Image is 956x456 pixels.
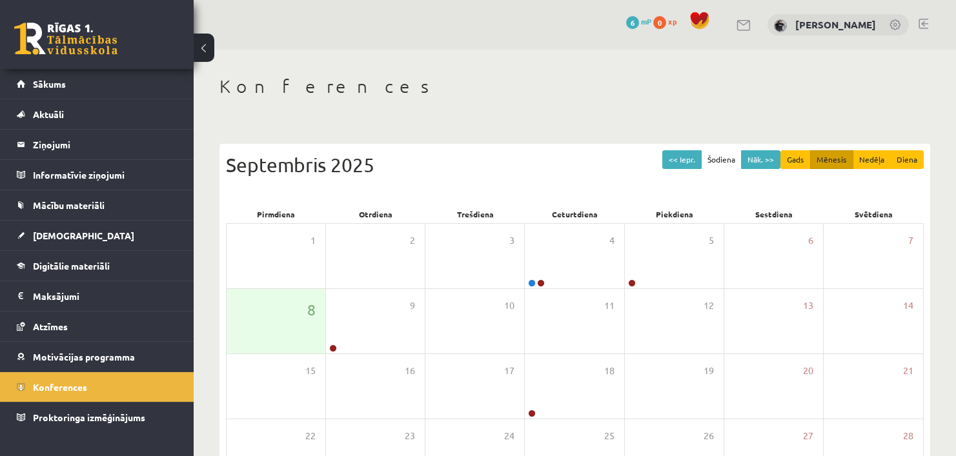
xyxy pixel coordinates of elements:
span: Proktoringa izmēģinājums [33,411,145,423]
span: 22 [305,429,316,443]
span: Motivācijas programma [33,351,135,362]
button: Nāk. >> [741,150,780,169]
a: Ziņojumi [17,130,178,159]
span: 23 [405,429,415,443]
span: 9 [410,299,415,313]
a: 6 mP [626,16,651,26]
a: Proktoringa izmēģinājums [17,402,178,432]
div: Septembris 2025 [226,150,924,179]
div: Sestdiena [724,205,824,223]
a: Maksājumi [17,281,178,311]
span: mP [641,16,651,26]
span: 21 [903,364,913,378]
div: Otrdiena [325,205,425,223]
span: 11 [604,299,615,313]
span: 8 [307,299,316,321]
span: 24 [504,429,514,443]
span: 20 [803,364,813,378]
legend: Ziņojumi [33,130,178,159]
span: 2 [410,233,415,248]
span: 12 [704,299,714,313]
legend: Informatīvie ziņojumi [33,160,178,190]
a: Motivācijas programma [17,342,178,372]
span: 16 [405,364,415,378]
span: Digitālie materiāli [33,260,110,272]
button: << Iepr. [662,150,702,169]
span: xp [668,16,676,26]
div: Ceturtdiena [525,205,624,223]
span: Mācību materiāli [33,199,105,211]
span: 27 [803,429,813,443]
a: Informatīvie ziņojumi [17,160,178,190]
span: 0 [653,16,666,29]
div: Svētdiena [824,205,924,223]
span: 19 [704,364,714,378]
div: Pirmdiena [226,205,325,223]
a: Sākums [17,69,178,99]
span: 5 [709,233,714,248]
span: 28 [903,429,913,443]
h1: Konferences [219,75,930,97]
span: Atzīmes [33,321,68,332]
span: 6 [808,233,813,248]
span: 17 [504,364,514,378]
div: Piekdiena [625,205,724,223]
a: Aktuāli [17,99,178,129]
button: Mēnesis [810,150,853,169]
a: Mācību materiāli [17,190,178,220]
span: Aktuāli [33,108,64,120]
span: 4 [609,233,615,248]
a: Rīgas 1. Tālmācības vidusskola [14,23,117,55]
a: Konferences [17,372,178,402]
a: Digitālie materiāli [17,251,178,281]
span: 25 [604,429,615,443]
div: Trešdiena [425,205,525,223]
span: 15 [305,364,316,378]
span: 7 [908,233,913,248]
button: Nedēļa [853,150,891,169]
img: Leo Dalinkevičs [774,19,787,32]
button: Šodiena [701,150,742,169]
span: 10 [504,299,514,313]
span: Sākums [33,78,66,90]
span: Konferences [33,381,87,393]
legend: Maksājumi [33,281,178,311]
a: [PERSON_NAME] [795,18,876,31]
span: 3 [509,233,514,248]
span: 1 [310,233,316,248]
a: Atzīmes [17,312,178,341]
span: 26 [704,429,714,443]
span: 14 [903,299,913,313]
button: Gads [780,150,811,169]
span: 18 [604,364,615,378]
span: 13 [803,299,813,313]
button: Diena [890,150,924,169]
span: [DEMOGRAPHIC_DATA] [33,230,134,241]
a: [DEMOGRAPHIC_DATA] [17,221,178,250]
a: 0 xp [653,16,683,26]
span: 6 [626,16,639,29]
